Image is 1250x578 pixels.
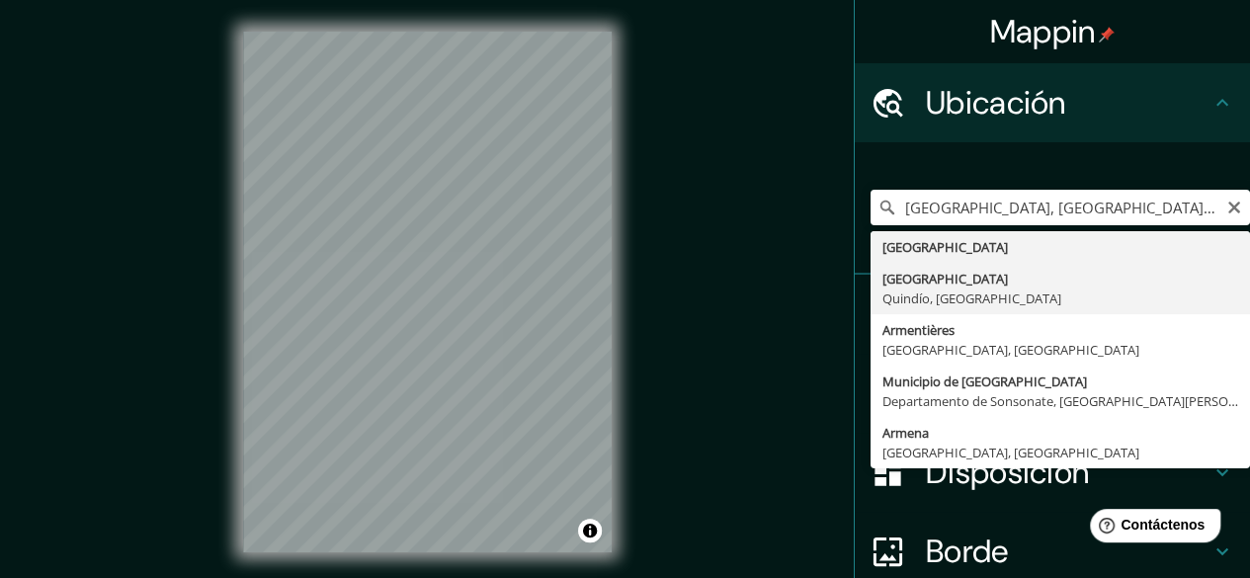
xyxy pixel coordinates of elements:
font: Municipio de [GEOGRAPHIC_DATA] [882,372,1087,390]
font: [GEOGRAPHIC_DATA], [GEOGRAPHIC_DATA] [882,444,1139,461]
font: [GEOGRAPHIC_DATA] [882,238,1008,256]
font: [GEOGRAPHIC_DATA], [GEOGRAPHIC_DATA] [882,341,1139,359]
font: Quindío, [GEOGRAPHIC_DATA] [882,289,1061,307]
input: Elige tu ciudad o zona [871,190,1250,225]
img: pin-icon.png [1099,27,1115,42]
div: Patas [855,275,1250,354]
iframe: Lanzador de widgets de ayuda [1074,501,1228,556]
canvas: Mapa [243,32,612,552]
font: Ubicación [926,82,1066,124]
font: Armentières [882,321,955,339]
div: Disposición [855,433,1250,512]
font: Disposición [926,452,1089,493]
font: [GEOGRAPHIC_DATA] [882,270,1008,288]
font: Armena [882,424,929,442]
button: Claro [1226,197,1242,215]
font: Mappin [990,11,1096,52]
div: Ubicación [855,63,1250,142]
button: Activar o desactivar atribución [578,519,602,542]
div: Estilo [855,354,1250,433]
font: Borde [926,531,1009,572]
